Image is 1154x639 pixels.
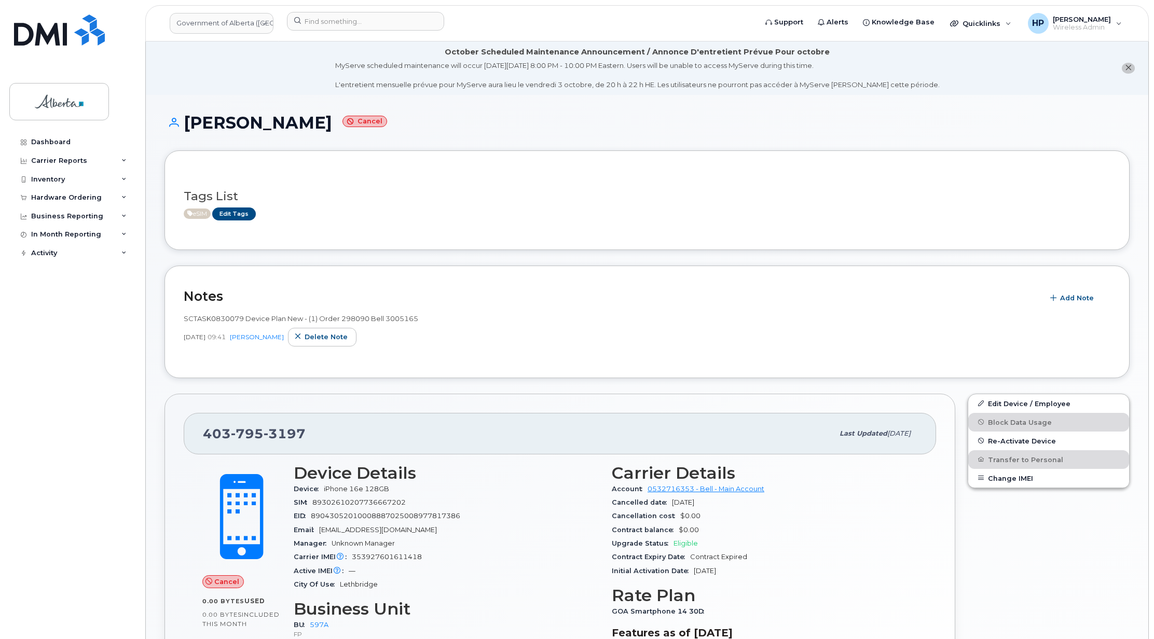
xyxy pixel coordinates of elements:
[202,598,244,605] span: 0.00 Bytes
[612,567,694,575] span: Initial Activation Date
[968,432,1129,450] button: Re-Activate Device
[294,512,311,520] span: EID
[294,567,349,575] span: Active IMEI
[690,553,747,561] span: Contract Expired
[294,485,324,493] span: Device
[230,333,284,341] a: [PERSON_NAME]
[612,539,674,547] span: Upgrade Status
[312,498,406,506] span: 89302610207736667202
[332,539,395,547] span: Unknown Manager
[968,394,1129,413] a: Edit Device / Employee
[342,116,387,128] small: Cancel
[244,597,265,605] span: used
[294,498,312,506] span: SIM
[612,485,648,493] span: Account
[680,512,700,520] span: $0.00
[612,553,690,561] span: Contract Expiry Date
[288,328,356,346] button: Delete note
[612,586,917,605] h3: Rate Plan
[1043,289,1103,308] button: Add Note
[988,437,1056,444] span: Re-Activate Device
[968,413,1129,432] button: Block Data Usage
[887,429,911,437] span: [DATE]
[184,332,205,341] span: [DATE]
[968,469,1129,488] button: Change IMEI
[264,426,306,441] span: 3197
[679,526,699,534] span: $0.00
[184,209,211,219] span: Active
[231,426,264,441] span: 795
[305,332,348,342] span: Delete note
[612,627,917,639] h3: Features as of [DATE]
[674,539,698,547] span: Eligible
[1060,293,1094,303] span: Add Note
[1122,63,1135,74] button: close notification
[349,567,355,575] span: —
[612,526,679,534] span: Contract balance
[612,498,672,506] span: Cancelled date
[184,288,1038,304] h2: Notes
[203,426,306,441] span: 403
[202,610,280,628] span: included this month
[310,621,328,629] a: 597A
[214,577,239,587] span: Cancel
[340,580,378,588] span: Lethbridge
[324,485,389,493] span: iPhone 16e 128GB
[184,190,1110,203] h3: Tags List
[294,580,340,588] span: City Of Use
[840,429,887,437] span: Last updated
[212,207,256,220] a: Edit Tags
[294,464,599,482] h3: Device Details
[612,464,917,482] h3: Carrier Details
[184,314,418,323] span: SCTASK0830079 Device Plan New - (1) Order 298090 Bell 3005165
[672,498,694,506] span: [DATE]
[294,526,319,534] span: Email
[294,600,599,618] h3: Business Unit
[612,512,680,520] span: Cancellation cost
[311,512,460,520] span: 89043052010008887025008977817386
[335,61,940,90] div: MyServe scheduled maintenance will occur [DATE][DATE] 8:00 PM - 10:00 PM Eastern. Users will be u...
[694,567,716,575] span: [DATE]
[164,114,1130,132] h1: [PERSON_NAME]
[202,611,242,618] span: 0.00 Bytes
[319,526,437,534] span: [EMAIL_ADDRESS][DOMAIN_NAME]
[294,630,599,638] p: FP
[445,47,830,58] div: October Scheduled Maintenance Announcement / Annonce D'entretient Prévue Pour octobre
[294,621,310,629] span: BU
[352,553,422,561] span: 353927601611418
[648,485,764,493] a: 0532716353 - Bell - Main Account
[208,332,226,341] span: 09:41
[294,553,352,561] span: Carrier IMEI
[968,450,1129,469] button: Transfer to Personal
[294,539,332,547] span: Manager
[612,607,709,615] span: GOA Smartphone 14 30D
